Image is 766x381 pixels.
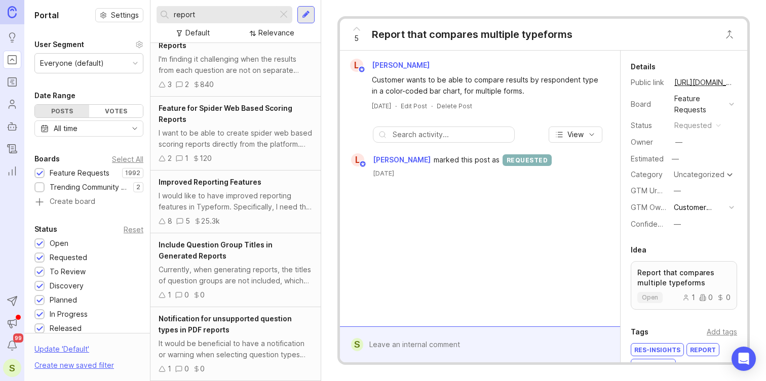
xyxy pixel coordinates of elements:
[631,186,678,195] label: GTM Urgency
[3,73,21,91] a: Roadmaps
[631,137,666,148] div: Owner
[159,314,292,334] span: Notification for unsupported question types in PDF reports
[40,58,104,69] div: Everyone (default)
[111,10,139,20] span: Settings
[372,102,391,110] time: [DATE]
[112,156,143,162] div: Select All
[699,294,713,301] div: 0
[3,162,21,180] a: Reporting
[50,266,86,277] div: To Review
[631,261,737,310] a: Report that compares multiple typeformsopen100
[150,307,321,381] a: Notification for unsupported question types in PDF reportsIt would be beneficial to have a notifi...
[631,99,666,110] div: Board
[185,216,190,227] div: 5
[168,363,171,374] div: 1
[200,363,205,374] div: 0
[159,338,313,360] div: It would be beneficial to have a notification or warning when selecting question types that are n...
[258,27,294,38] div: Relevance
[54,123,78,134] div: All time
[34,198,143,207] a: Create board
[372,27,572,41] div: Report that compares multiple typeforms
[631,61,656,73] div: Details
[354,33,359,44] span: 5
[34,38,84,51] div: User Segment
[174,9,274,20] input: Search...
[35,105,89,117] div: Posts
[682,294,695,301] div: 1
[50,238,68,249] div: Open
[3,95,21,113] a: Users
[159,190,313,213] div: I would like to have improved reporting features in Typeform. Specifically, I need the ability to...
[50,182,128,193] div: Trending Community Topics
[50,167,109,179] div: Feature Requests
[631,169,666,180] div: Category
[150,97,321,171] a: Feature for Spider Web Based Scoring ReportsI want to be able to create spider web based scoring ...
[3,314,21,332] button: Announcements
[631,155,664,162] div: Estimated
[136,183,140,191] p: 2
[674,93,725,115] div: Feature Requests
[707,326,737,337] div: Add tags
[3,292,21,310] button: Send to Autopilot
[185,79,189,90] div: 2
[34,360,114,371] div: Create new saved filter
[344,59,438,72] a: L[PERSON_NAME]
[373,169,599,178] time: [DATE]
[8,6,17,18] img: Canny Home
[168,79,172,90] div: 3
[184,363,189,374] div: 0
[159,54,313,76] div: I'm finding it challenging when the results from each question are not on separate pages in the g...
[719,24,740,45] button: Close button
[401,102,427,110] div: Edit Post
[3,140,21,158] a: Changelog
[732,347,756,371] div: Open Intercom Messenger
[431,102,433,110] div: ·
[159,104,292,123] span: Feature for Spider Web Based Scoring Reports
[674,120,712,131] div: requested
[503,154,552,166] div: requested
[3,336,21,355] button: Notifications
[637,268,731,288] p: Report that compares multiple typeforms
[687,344,719,356] div: Report
[674,185,681,196] div: —
[631,77,666,88] div: Public link
[3,117,21,136] a: Autopilot
[50,280,84,291] div: Discovery
[89,105,143,117] div: Votes
[631,326,648,338] div: Tags
[124,227,143,232] div: Reset
[95,8,143,22] button: Settings
[50,323,82,334] div: Released
[567,130,584,140] span: View
[631,220,670,228] label: Confidence
[631,344,683,356] div: RES-Insights
[200,79,214,90] div: 840
[150,23,321,97] a: Separate Page for Each Question in PDF ReportsI'm finding it challenging when the results from ea...
[351,338,364,351] div: S
[393,129,509,140] input: Search activity...
[3,28,21,47] a: Ideas
[3,359,21,377] button: S
[437,102,472,110] div: Delete Post
[13,333,23,343] span: 99
[34,344,89,360] div: Update ' Default '
[168,216,172,227] div: 8
[168,153,172,164] div: 2
[642,293,658,302] span: open
[631,203,672,211] label: GTM Owner
[372,61,430,69] span: [PERSON_NAME]
[168,289,171,301] div: 1
[631,359,675,371] div: Responses
[669,152,682,165] div: —
[150,171,321,233] a: Improved Reporting FeaturesI would like to have improved reporting features in Typeform. Specific...
[200,153,212,164] div: 120
[185,27,210,38] div: Default
[674,219,681,230] div: —
[201,216,220,227] div: 25.3k
[717,294,731,301] div: 0
[395,102,397,110] div: ·
[159,178,261,186] span: Improved Reporting Features
[159,240,273,260] span: Include Question Group Titles in Generated Reports
[549,126,602,143] button: View
[434,154,500,165] span: marked this post as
